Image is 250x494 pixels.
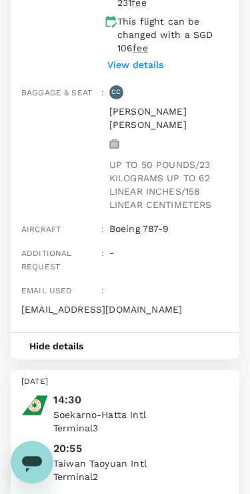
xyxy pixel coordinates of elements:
span: Email used [21,286,73,295]
p: Terminal 2 [53,470,229,483]
p: CC [111,87,121,97]
img: EVA Airways [21,392,48,419]
span: : [101,286,104,295]
p: 20:55 [53,441,82,457]
img: baggage-icon [109,139,119,149]
span: Aircraft [21,225,61,234]
p: 14:30 [53,392,229,408]
button: Hide details [11,333,102,359]
p: Boeing 787-9 [109,222,169,235]
p: This flight can be changed with a SGD 106 [117,15,228,55]
p: [EMAIL_ADDRESS][DOMAIN_NAME] [21,303,182,316]
p: Taiwan Taoyuan Intl [53,457,229,470]
p: Soekarno-Hatta Intl [53,408,229,421]
span: fee [133,43,147,53]
button: View details [104,55,167,75]
iframe: 開啟傳訊視窗按鈕，對話進行中 [11,441,53,483]
p: View details [107,58,163,71]
p: [DATE] [21,375,229,389]
span: Additional request [21,249,72,271]
p: Terminal 3 [53,421,229,435]
p: [PERSON_NAME] [PERSON_NAME] [109,105,228,131]
span: : [101,249,104,258]
p: - [109,246,114,259]
span: : [101,88,104,97]
span: : [101,225,104,234]
span: Baggage & seat [21,88,92,97]
p: UP TO 50 POUNDS/23 KILOGRAMS UP TO 62 LINEAR INCHES/158 LINEAR CENTIMETERS [109,158,228,211]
